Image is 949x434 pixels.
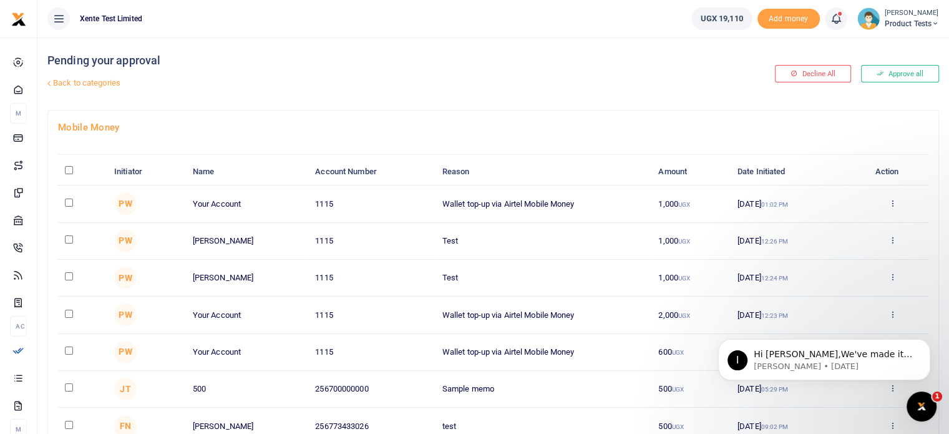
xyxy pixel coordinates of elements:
[701,12,743,25] span: UGX 19,110
[731,159,857,185] th: Date Initiated: activate to sort column ascending
[861,65,939,82] button: Approve all
[699,313,949,400] iframe: Intercom notifications message
[436,297,652,333] td: Wallet top-up via Airtel Mobile Money
[308,223,435,260] td: 1115
[114,230,137,252] span: Peter Wamanga
[761,423,789,430] small: 09:02 PM
[678,312,690,319] small: UGX
[436,223,652,260] td: Test
[75,13,147,24] span: Xente Test Limited
[678,238,690,245] small: UGX
[932,392,942,402] span: 1
[308,260,435,297] td: 1115
[757,13,820,22] a: Add money
[186,334,309,371] td: Your Account
[436,260,652,297] td: Test
[757,9,820,29] li: Toup your wallet
[885,8,939,19] small: [PERSON_NAME]
[308,371,435,408] td: 256700000000
[885,18,939,29] span: Product Tests
[731,185,857,222] td: [DATE]
[672,423,684,430] small: UGX
[308,297,435,333] td: 1115
[686,7,757,30] li: Wallet ballance
[436,334,652,371] td: Wallet top-up via Airtel Mobile Money
[761,238,789,245] small: 12:26 PM
[11,14,26,23] a: logo-small logo-large logo-large
[761,312,789,319] small: 12:23 PM
[857,159,928,185] th: Action: activate to sort column ascending
[11,12,26,27] img: logo-small
[651,159,731,185] th: Amount: activate to sort column ascending
[114,267,137,289] span: Peter Wamanga
[186,185,309,222] td: Your Account
[107,159,186,185] th: Initiator: activate to sort column ascending
[731,223,857,260] td: [DATE]
[58,159,107,185] th: : activate to sort column descending
[651,334,731,371] td: 600
[186,297,309,333] td: Your Account
[857,7,880,30] img: profile-user
[186,223,309,260] td: [PERSON_NAME]
[651,371,731,408] td: 500
[691,7,752,30] a: UGX 19,110
[731,297,857,333] td: [DATE]
[436,371,652,408] td: Sample memo
[47,54,638,67] h4: Pending your approval
[114,303,137,326] span: Peter Wamanga
[114,341,137,363] span: Peter Wamanga
[757,9,820,29] span: Add money
[775,65,851,82] button: Decline All
[186,159,309,185] th: Name: activate to sort column ascending
[857,7,939,30] a: profile-user [PERSON_NAME] Product Tests
[761,275,789,282] small: 12:24 PM
[651,223,731,260] td: 1,000
[44,72,638,94] a: Back to categories
[651,185,731,222] td: 1,000
[58,121,928,134] h4: Mobile Money
[10,316,27,337] li: Ac
[651,260,731,297] td: 1,000
[436,159,652,185] th: Reason: activate to sort column ascending
[678,275,690,282] small: UGX
[114,378,137,400] span: John Tuza
[672,386,684,393] small: UGX
[672,349,684,356] small: UGX
[114,192,137,215] span: Peter Wamanga
[54,48,215,59] p: Message from Ibrahim, sent 3d ago
[308,185,435,222] td: 1115
[436,185,652,222] td: Wallet top-up via Airtel Mobile Money
[186,371,309,408] td: 500
[54,36,213,96] span: Hi [PERSON_NAME],We've made it easier to get support! Use this chat to connect with our team in r...
[186,260,309,297] td: [PERSON_NAME]
[308,334,435,371] td: 1115
[10,103,27,124] li: M
[907,392,937,422] iframe: Intercom live chat
[651,297,731,333] td: 2,000
[678,201,690,208] small: UGX
[731,260,857,297] td: [DATE]
[308,159,435,185] th: Account Number: activate to sort column ascending
[761,201,789,208] small: 01:02 PM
